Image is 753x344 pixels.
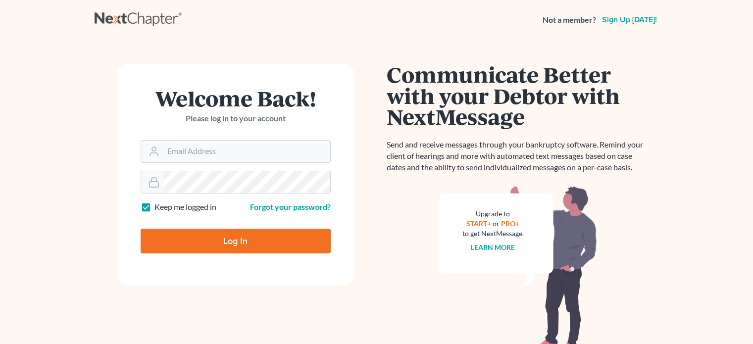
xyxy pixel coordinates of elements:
input: Log In [141,229,331,253]
strong: Not a member? [543,14,596,26]
p: Please log in to your account [141,113,331,124]
label: Keep me logged in [154,201,216,213]
a: START+ [466,219,491,228]
div: Upgrade to [462,209,524,219]
a: PRO+ [501,219,519,228]
h1: Communicate Better with your Debtor with NextMessage [387,64,649,127]
input: Email Address [163,141,330,162]
span: or [493,219,500,228]
a: Sign up [DATE]! [600,16,659,24]
a: Forgot your password? [250,202,331,211]
p: Send and receive messages through your bankruptcy software. Remind your client of hearings and mo... [387,139,649,173]
a: Learn more [471,243,515,251]
h1: Welcome Back! [141,88,331,109]
div: to get NextMessage. [462,229,524,239]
